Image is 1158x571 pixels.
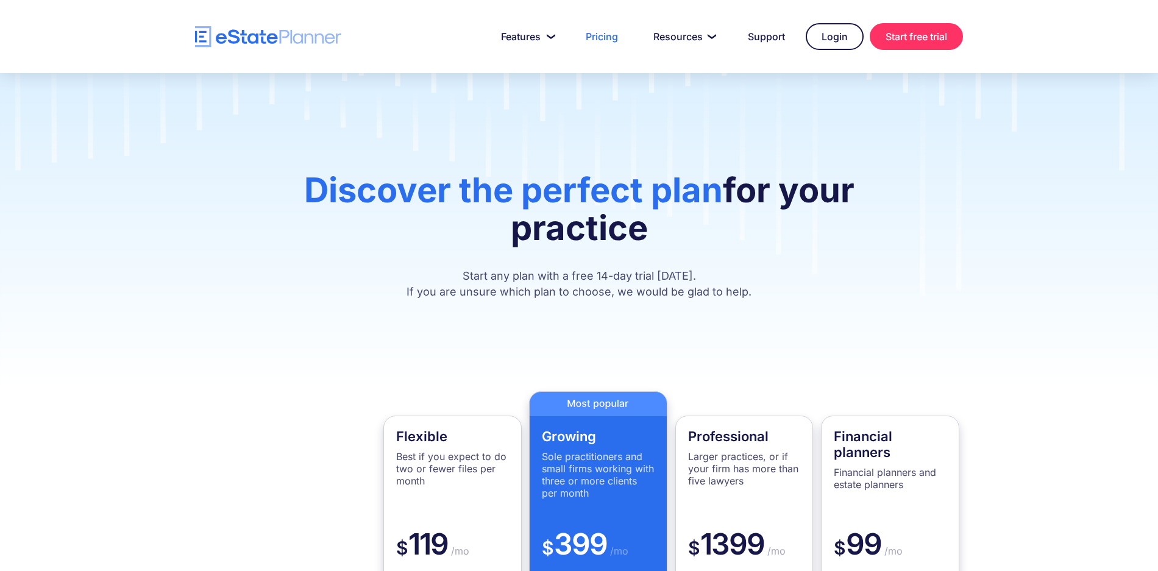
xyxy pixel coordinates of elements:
[688,428,801,444] h4: Professional
[396,537,408,559] span: $
[733,24,800,49] a: Support
[396,450,509,487] p: Best if you expect to do two or fewer files per month
[448,545,469,557] span: /mo
[688,537,700,559] span: $
[195,26,341,48] a: home
[486,24,565,49] a: Features
[607,545,628,557] span: /mo
[250,171,908,259] h1: for your practice
[881,545,903,557] span: /mo
[834,537,846,559] span: $
[639,24,727,49] a: Resources
[542,450,655,499] p: Sole practitioners and small firms working with three or more clients per month
[834,428,947,460] h4: Financial planners
[571,24,633,49] a: Pricing
[542,428,655,444] h4: Growing
[870,23,963,50] a: Start free trial
[304,169,723,211] span: Discover the perfect plan
[250,268,908,300] p: Start any plan with a free 14-day trial [DATE]. If you are unsure which plan to choose, we would ...
[396,428,509,444] h4: Flexible
[542,537,554,559] span: $
[764,545,786,557] span: /mo
[806,23,864,50] a: Login
[688,450,801,487] p: Larger practices, or if your firm has more than five lawyers
[834,466,947,491] p: Financial planners and estate planners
